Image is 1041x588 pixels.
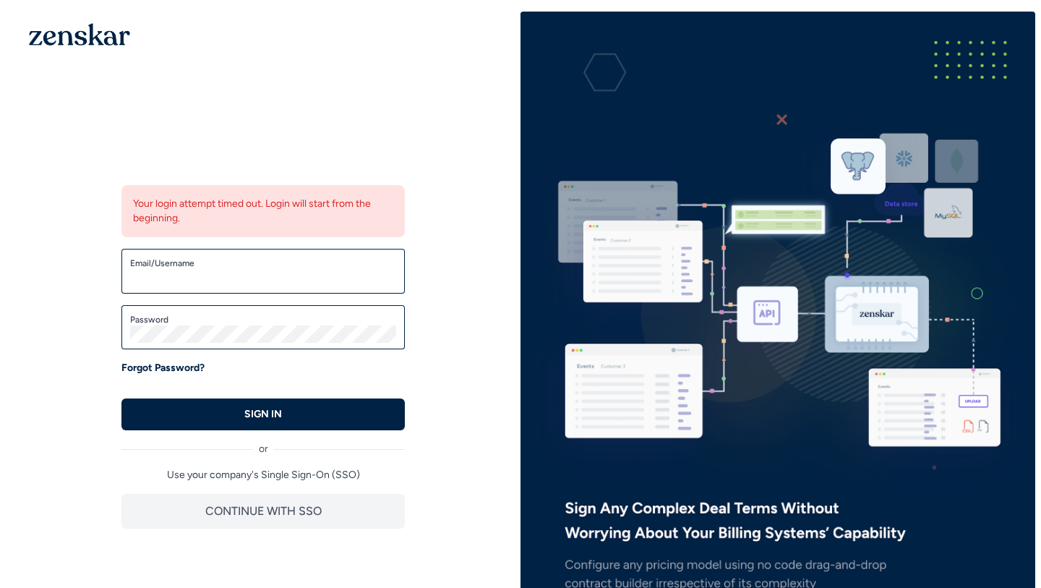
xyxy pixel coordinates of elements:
img: 1OGAJ2xQqyY4LXKgY66KYq0eOWRCkrZdAb3gUhuVAqdWPZE9SRJmCz+oDMSn4zDLXe31Ii730ItAGKgCKgCCgCikA4Av8PJUP... [29,23,130,46]
div: or [121,430,405,456]
a: Forgot Password? [121,361,205,375]
button: SIGN IN [121,399,405,430]
p: Use your company's Single Sign-On (SSO) [121,468,405,482]
label: Email/Username [130,257,396,269]
div: Your login attempt timed out. Login will start from the beginning. [121,185,405,237]
p: SIGN IN [244,407,282,422]
button: CONTINUE WITH SSO [121,494,405,529]
label: Password [130,314,396,325]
